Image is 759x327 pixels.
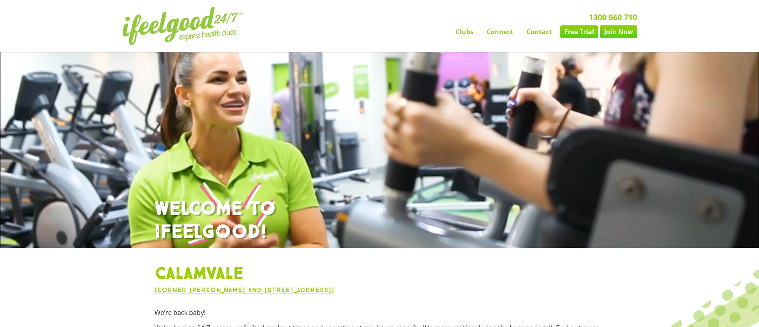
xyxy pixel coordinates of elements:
a: (Corner [PERSON_NAME] and [STREET_ADDRESS]) [154,286,334,294]
h1: Calamvale [154,264,605,285]
h1: WELCOME TO IFEELGOOD! [154,197,605,244]
a: Clubs [449,25,480,38]
nav: Menu [305,25,637,38]
p: We’re back baby! [154,308,605,317]
a: 1300 660 710 [589,12,637,23]
a: Join Now [600,25,637,38]
a: Free Trial [560,25,598,38]
a: Contact [520,25,558,38]
a: Connect [480,25,520,38]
